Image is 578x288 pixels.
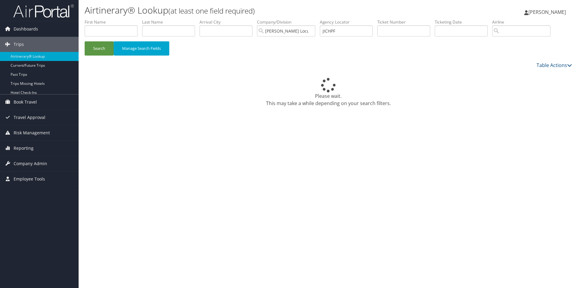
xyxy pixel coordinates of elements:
button: Manage Search Fields [114,41,169,56]
label: First Name [85,19,142,25]
span: Company Admin [14,156,47,171]
span: Travel Approval [14,110,45,125]
label: Ticketing Date [435,19,492,25]
label: Airline [492,19,555,25]
label: Arrival City [200,19,257,25]
label: Company/Division [257,19,320,25]
h1: Airtinerary® Lookup [85,4,410,17]
span: [PERSON_NAME] [528,9,566,15]
span: Book Travel [14,94,37,110]
span: Reporting [14,141,34,156]
span: Risk Management [14,125,50,140]
label: Ticket Number [377,19,435,25]
img: airportal-logo.png [13,4,74,18]
span: Employee Tools [14,171,45,187]
label: Last Name [142,19,200,25]
div: Please wait. This may take a while depending on your search filters. [85,78,572,107]
a: [PERSON_NAME] [524,3,572,21]
span: Dashboards [14,21,38,37]
label: Agency Locator [320,19,377,25]
span: Trips [14,37,24,52]
small: (at least one field required) [168,6,255,16]
button: Search [85,41,114,56]
a: Table Actions [537,62,572,69]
